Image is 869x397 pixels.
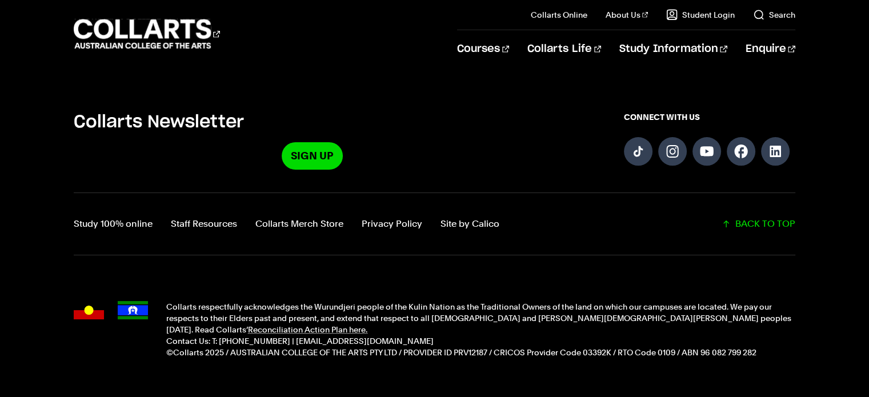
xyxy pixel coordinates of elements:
[74,301,148,358] div: Acknowledgment flags
[531,9,587,21] a: Collarts Online
[74,216,499,232] nav: Footer navigation
[619,30,727,68] a: Study Information
[624,137,652,166] a: Follow us on TikTok
[666,9,735,21] a: Student Login
[255,216,343,232] a: Collarts Merch Store
[527,30,601,68] a: Collarts Life
[457,30,509,68] a: Courses
[282,142,343,169] a: Sign Up
[692,137,721,166] a: Follow us on YouTube
[166,335,795,347] p: Contact Us: T: [PHONE_NUMBER] | [EMAIL_ADDRESS][DOMAIN_NAME]
[166,347,795,358] p: ©Collarts 2025 / AUSTRALIAN COLLEGE OF THE ARTS PTY LTD / PROVIDER ID PRV12187 / CRICOS Provider ...
[74,301,104,319] img: Australian Aboriginal flag
[74,216,153,232] a: Study 100% online
[248,325,367,334] a: Reconciliation Action Plan here.
[746,30,795,68] a: Enquire
[166,301,795,335] p: Collarts respectfully acknowledges the Wurundjeri people of the Kulin Nation as the Traditional O...
[722,216,795,232] a: Scroll back to top of the page
[727,137,755,166] a: Follow us on Facebook
[753,9,795,21] a: Search
[761,137,790,166] a: Follow us on LinkedIn
[362,216,422,232] a: Privacy Policy
[624,111,795,169] div: Connect with us on social media
[74,193,795,255] div: Additional links and back-to-top button
[440,216,499,232] a: Site by Calico
[118,301,148,319] img: Torres Strait Islander flag
[171,216,237,232] a: Staff Resources
[658,137,687,166] a: Follow us on Instagram
[74,18,220,50] div: Go to homepage
[74,111,550,133] h5: Collarts Newsletter
[606,9,648,21] a: About Us
[624,111,795,123] span: CONNECT WITH US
